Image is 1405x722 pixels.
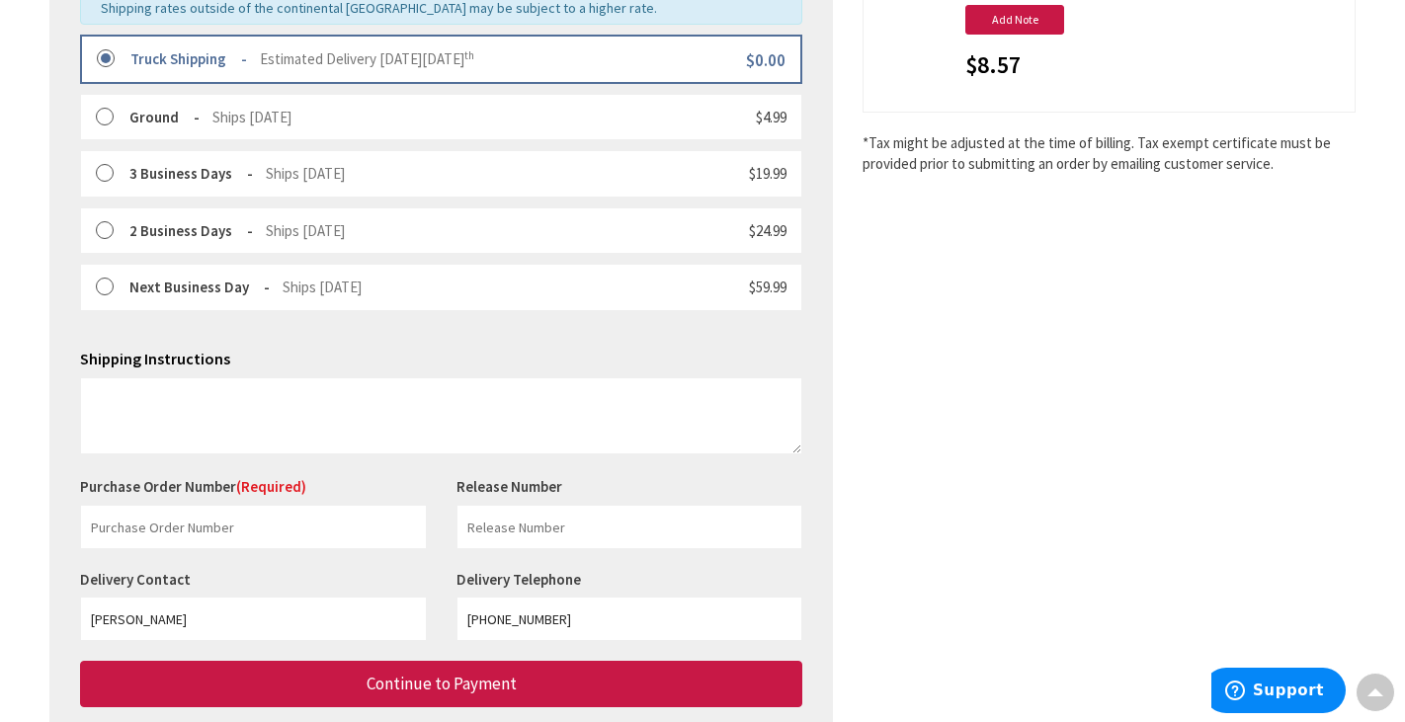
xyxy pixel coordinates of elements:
span: $4.99 [756,108,786,126]
strong: Next Business Day [129,278,270,296]
label: Delivery Telephone [456,570,586,589]
span: $19.99 [749,164,786,183]
button: Continue to Payment [80,661,802,707]
span: Ships [DATE] [212,108,291,126]
span: $8.57 [965,52,1021,78]
span: Estimated Delivery [DATE][DATE] [260,49,474,68]
span: Continue to Payment [367,673,517,694]
span: $59.99 [749,278,786,296]
span: Shipping Instructions [80,349,230,368]
label: Delivery Contact [80,570,196,589]
span: Ships [DATE] [266,164,345,183]
span: Ships [DATE] [266,221,345,240]
strong: Truck Shipping [130,49,247,68]
strong: 2 Business Days [129,221,253,240]
label: Release Number [456,476,562,497]
strong: 3 Business Days [129,164,253,183]
span: $0.00 [746,49,785,71]
: *Tax might be adjusted at the time of billing. Tax exempt certificate must be provided prior to s... [863,132,1356,175]
span: (Required) [236,477,306,496]
label: Purchase Order Number [80,476,306,497]
span: $24.99 [749,221,786,240]
strong: Ground [129,108,200,126]
input: Purchase Order Number [80,505,427,549]
input: Release Number [456,505,803,549]
span: Ships [DATE] [283,278,362,296]
sup: th [464,48,474,62]
iframe: Opens a widget where you can find more information [1211,668,1346,717]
